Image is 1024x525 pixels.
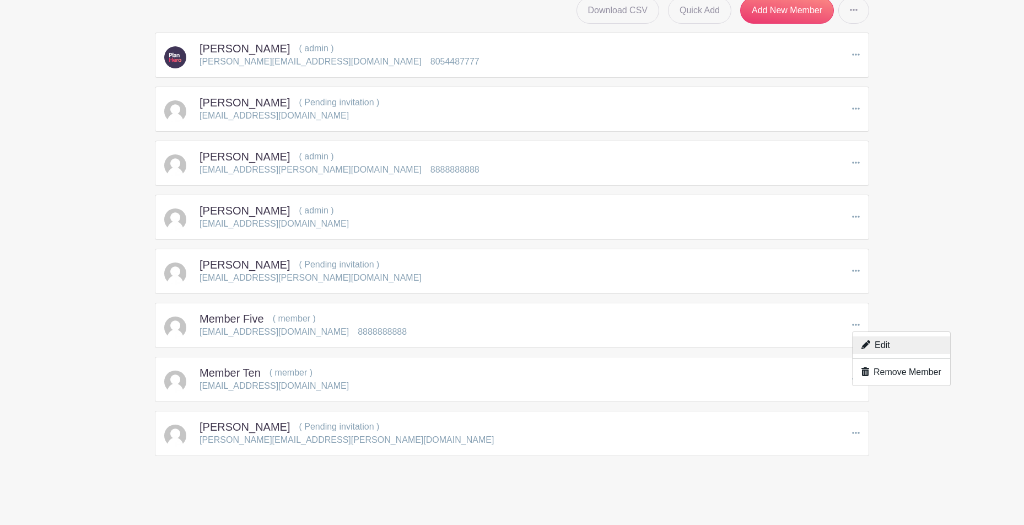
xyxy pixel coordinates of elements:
h5: Member Five [200,312,264,325]
h5: [PERSON_NAME] [200,42,290,55]
h5: [PERSON_NAME] [200,258,290,271]
h5: [PERSON_NAME] [200,150,290,163]
p: 8888888888 [358,325,407,339]
img: default-ce2991bfa6775e67f084385cd625a349d9dcbb7a52a09fb2fda1e96e2d18dcdb.png [164,208,186,231]
a: Edit [853,336,950,354]
img: default-ce2991bfa6775e67f084385cd625a349d9dcbb7a52a09fb2fda1e96e2d18dcdb.png [164,425,186,447]
p: 8054487777 [430,55,479,68]
span: ( member ) [273,314,316,323]
h5: [PERSON_NAME] [200,420,290,433]
img: default-ce2991bfa6775e67f084385cd625a349d9dcbb7a52a09fb2fda1e96e2d18dcdb.png [164,154,186,176]
img: default-ce2991bfa6775e67f084385cd625a349d9dcbb7a52a09fb2fda1e96e2d18dcdb.png [164,262,186,285]
h5: [PERSON_NAME] [200,96,290,109]
a: Remove Member [853,363,950,381]
p: [EMAIL_ADDRESS][DOMAIN_NAME] [200,109,349,122]
span: ( admin ) [299,206,333,215]
span: ( member ) [270,368,312,377]
h5: [PERSON_NAME] [200,204,290,217]
p: [PERSON_NAME][EMAIL_ADDRESS][PERSON_NAME][DOMAIN_NAME] [200,433,494,447]
img: PH-Logo-Circle-Centered-Purple.jpg [164,46,186,68]
p: [EMAIL_ADDRESS][DOMAIN_NAME] [200,325,349,339]
img: default-ce2991bfa6775e67f084385cd625a349d9dcbb7a52a09fb2fda1e96e2d18dcdb.png [164,371,186,393]
p: [EMAIL_ADDRESS][PERSON_NAME][DOMAIN_NAME] [200,271,422,285]
p: [EMAIL_ADDRESS][DOMAIN_NAME] [200,379,349,393]
span: ( Pending invitation ) [299,422,379,431]
span: ( admin ) [299,44,333,53]
img: default-ce2991bfa6775e67f084385cd625a349d9dcbb7a52a09fb2fda1e96e2d18dcdb.png [164,317,186,339]
p: 8888888888 [430,163,479,176]
p: [EMAIL_ADDRESS][DOMAIN_NAME] [200,217,349,231]
p: [EMAIL_ADDRESS][PERSON_NAME][DOMAIN_NAME] [200,163,422,176]
h5: Member Ten [200,366,261,379]
span: ( admin ) [299,152,333,161]
span: ( Pending invitation ) [299,98,379,107]
p: [PERSON_NAME][EMAIL_ADDRESS][DOMAIN_NAME] [200,55,422,68]
img: default-ce2991bfa6775e67f084385cd625a349d9dcbb7a52a09fb2fda1e96e2d18dcdb.png [164,100,186,122]
span: ( Pending invitation ) [299,260,379,269]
